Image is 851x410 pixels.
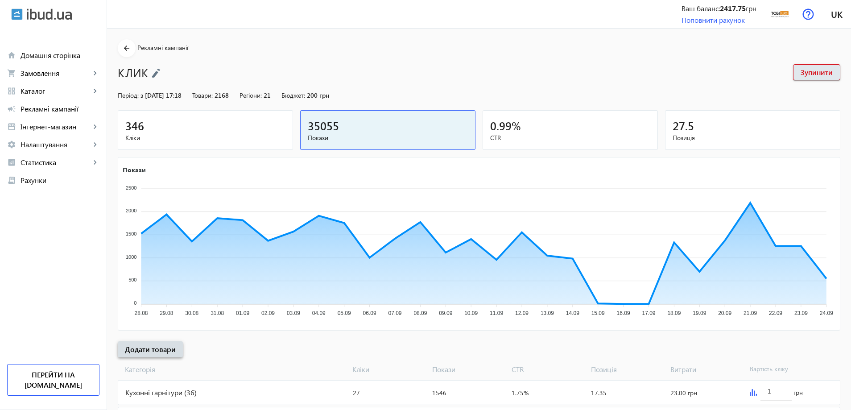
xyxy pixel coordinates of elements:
[802,8,814,20] img: help.svg
[21,158,91,167] span: Статистика
[125,133,285,142] span: Кліки
[21,87,91,95] span: Каталог
[308,118,339,133] span: 35055
[91,87,99,95] mat-icon: keyboard_arrow_right
[432,389,446,397] span: 1546
[211,310,224,316] tspan: 31.08
[126,254,136,259] tspan: 1000
[91,122,99,131] mat-icon: keyboard_arrow_right
[121,43,132,54] mat-icon: arrow_back
[287,310,300,316] tspan: 03.09
[7,69,16,78] mat-icon: shopping_cart
[490,310,503,316] tspan: 11.09
[240,91,262,99] span: Регіони:
[720,4,746,13] b: 2417.75
[7,122,16,131] mat-icon: storefront
[7,176,16,185] mat-icon: receipt_long
[21,122,91,131] span: Інтернет-магазин
[126,185,136,190] tspan: 2500
[515,310,529,316] tspan: 12.09
[363,310,376,316] tspan: 06.09
[693,310,706,316] tspan: 19.09
[21,104,99,113] span: Рекламні кампанії
[744,310,757,316] tspan: 21.09
[126,231,136,236] tspan: 1500
[160,310,173,316] tspan: 29.08
[508,364,587,374] span: CTR
[794,310,808,316] tspan: 23.09
[307,91,329,99] span: 200 грн
[134,310,148,316] tspan: 28.08
[718,310,731,316] tspan: 20.09
[308,133,468,142] span: Покази
[185,310,198,316] tspan: 30.08
[746,364,826,374] span: Вартість кліку
[439,310,452,316] tspan: 09.09
[7,158,16,167] mat-icon: analytics
[591,310,605,316] tspan: 15.09
[137,43,188,52] span: Рекламні кампанії
[667,310,681,316] tspan: 18.09
[353,389,360,397] span: 27
[642,310,655,316] tspan: 17.09
[118,381,349,405] div: Кухонні гарнітури (36)
[793,64,840,80] button: Зупинити
[338,310,351,316] tspan: 05.09
[670,389,697,397] span: 23.00 грн
[7,140,16,149] mat-icon: settings
[7,104,16,113] mat-icon: campaign
[831,8,843,20] span: uk
[820,310,833,316] tspan: 24.09
[673,118,694,133] span: 27.5
[541,310,554,316] tspan: 13.09
[429,364,508,374] span: Покази
[128,277,136,282] tspan: 500
[91,140,99,149] mat-icon: keyboard_arrow_right
[673,133,833,142] span: Позиція
[125,118,144,133] span: 346
[312,310,326,316] tspan: 04.09
[490,118,512,133] span: 0.99
[349,364,428,374] span: Кліки
[118,65,784,80] h1: КЛИК
[413,310,427,316] tspan: 08.09
[91,69,99,78] mat-icon: keyboard_arrow_right
[793,388,803,397] span: грн
[192,91,213,99] span: Товари:
[21,69,91,78] span: Замовлення
[261,310,275,316] tspan: 02.09
[512,118,521,133] span: %
[769,310,782,316] tspan: 22.09
[587,364,667,374] span: Позиція
[7,87,16,95] mat-icon: grid_view
[27,8,72,20] img: ibud_text.svg
[667,364,746,374] span: Витрати
[566,310,579,316] tspan: 14.09
[682,15,745,25] a: Поповнити рахунок
[236,310,249,316] tspan: 01.09
[21,140,91,149] span: Налаштування
[464,310,478,316] tspan: 10.09
[11,8,23,20] img: ibud.svg
[7,364,99,396] a: Перейти на [DOMAIN_NAME]
[118,341,183,357] button: Додати товари
[770,4,790,24] img: 16319648093adb7a033184889959721-8846870911.jpg
[388,310,401,316] tspan: 07.09
[91,158,99,167] mat-icon: keyboard_arrow_right
[118,91,143,99] span: Період: з
[126,208,136,213] tspan: 2000
[512,389,529,397] span: 1.75%
[123,165,146,174] text: Покази
[264,91,271,99] span: 21
[7,51,16,60] mat-icon: home
[134,300,136,306] tspan: 0
[490,133,650,142] span: CTR
[750,389,757,396] img: graph.svg
[801,67,833,77] span: Зупинити
[21,176,99,185] span: Рахунки
[617,310,630,316] tspan: 16.09
[21,51,99,60] span: Домашня сторінка
[281,91,305,99] span: Бюджет:
[125,344,176,354] span: Додати товари
[682,4,756,13] div: Ваш баланс: грн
